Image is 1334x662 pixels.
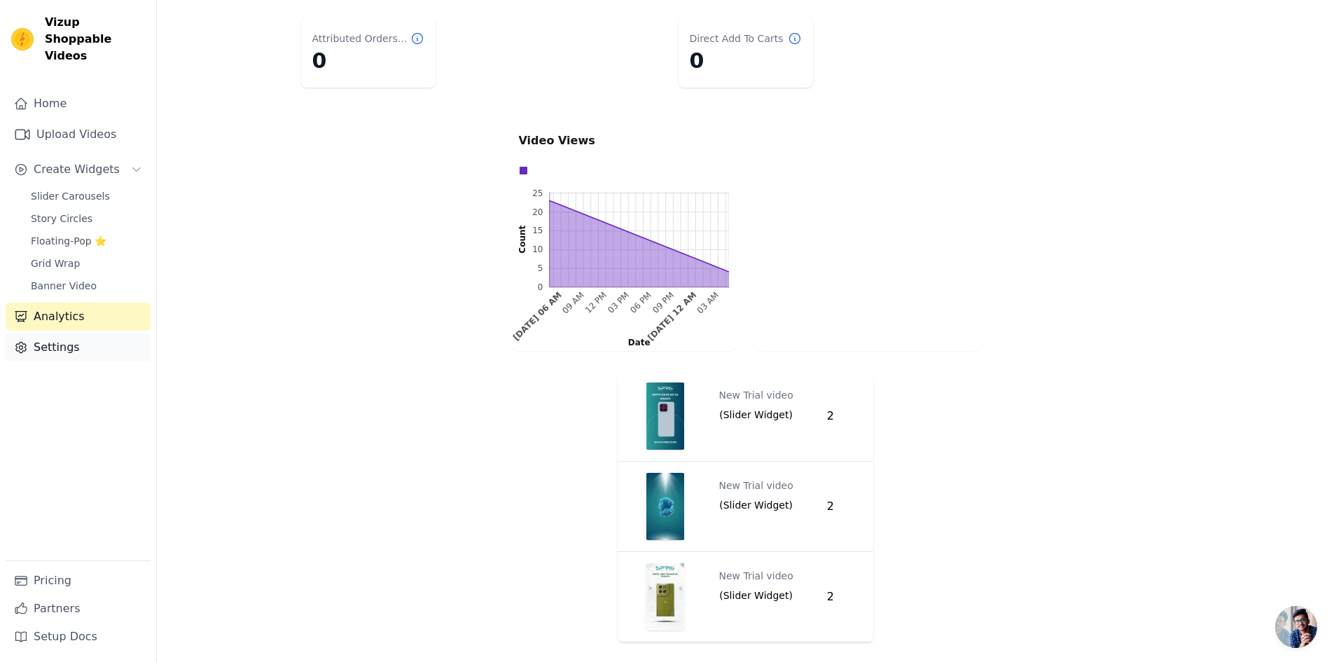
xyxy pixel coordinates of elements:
[718,563,793,588] div: New Trial video
[31,189,110,203] span: Slider Carousels
[22,186,151,206] a: Slider Carousels
[719,498,793,512] span: ( Slider Widget )
[646,382,685,450] img: video
[31,212,92,226] span: Story Circles
[22,254,151,273] a: Grid Wrap
[31,279,97,293] span: Banner Video
[628,290,653,315] text: 06 PM
[560,290,586,316] text: 09 AM
[560,290,586,316] g: Mon Sep 08 2025 09:00:00 GMT+0530 (India Standard Time)
[22,231,151,251] a: Floating-Pop ⭐
[510,290,563,343] g: Mon Sep 08 2025 06:00:00 GMT+0530 (India Standard Time)
[827,588,856,605] div: 2
[583,290,609,315] g: Mon Sep 08 2025 12:00:00 GMT+0530 (India Standard Time)
[6,90,151,118] a: Home
[532,244,543,254] text: 10
[6,120,151,149] a: Upload Videos
[510,290,563,343] text: [DATE] 06 AM
[690,48,802,74] dd: 0
[827,408,856,425] div: 2
[719,588,793,602] span: ( Slider Widget )
[719,408,793,422] span: ( Slider Widget )
[1275,606,1317,648] div: Open chat
[532,188,550,292] g: left ticks
[646,290,698,343] text: [DATE] 12 AM
[515,163,725,179] div: Data groups
[312,48,424,74] dd: 0
[312,32,410,46] dt: Attributed Orders Count
[695,290,721,316] text: 03 AM
[627,338,650,347] text: Date
[646,290,698,343] g: Tue Sep 09 2025 00:00:00 GMT+0530 (India Standard Time)
[22,276,151,296] a: Banner Video
[690,32,784,46] dt: Direct Add To Carts
[31,234,106,248] span: Floating-Pop ⭐
[537,282,543,292] text: 0
[6,156,151,184] button: Create Widgets
[718,382,793,408] div: New Trial video
[519,132,729,149] p: Video Views
[6,595,151,623] a: Partners
[651,290,676,315] g: Mon Sep 08 2025 21:00:00 GMT+0530 (India Standard Time)
[537,263,543,273] text: 5
[11,28,34,50] img: Vizup
[718,473,793,498] div: New Trial video
[606,290,631,315] text: 03 PM
[6,623,151,651] a: Setup Docs
[6,333,151,361] a: Settings
[532,207,543,217] text: 20
[695,290,721,316] g: Tue Sep 09 2025 03:00:00 GMT+0530 (India Standard Time)
[651,290,676,315] text: 09 PM
[827,498,856,515] div: 2
[583,290,609,315] text: 12 PM
[532,226,543,235] text: 15
[517,226,527,254] text: Count
[501,188,549,292] g: left axis
[646,563,685,630] img: video
[34,161,120,178] span: Create Widgets
[606,290,631,315] g: Mon Sep 08 2025 15:00:00 GMT+0530 (India Standard Time)
[532,188,543,198] text: 25
[6,303,151,331] a: Analytics
[31,256,80,270] span: Grid Wrap
[45,14,145,64] span: Vizup Shoppable Videos
[510,287,729,343] g: bottom ticks
[6,567,151,595] a: Pricing
[646,473,685,540] img: video
[22,209,151,228] a: Story Circles
[628,290,653,315] g: Mon Sep 08 2025 18:00:00 GMT+0530 (India Standard Time)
